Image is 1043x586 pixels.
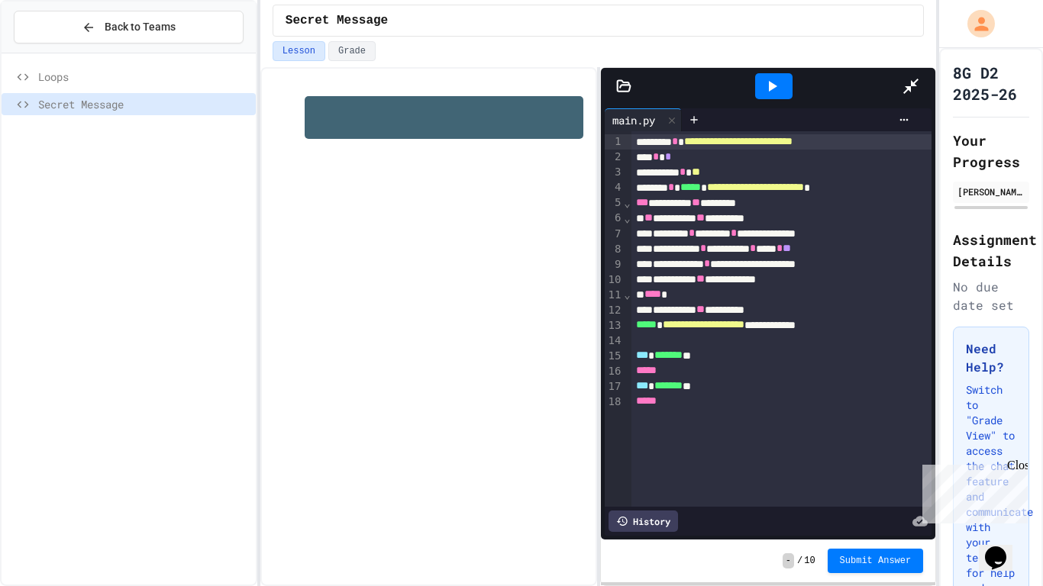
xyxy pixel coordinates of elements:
[605,165,624,180] div: 3
[957,185,1025,198] div: [PERSON_NAME]
[605,364,624,379] div: 16
[828,549,924,573] button: Submit Answer
[916,459,1028,523] iframe: chat widget
[953,278,1029,314] div: No due date set
[605,272,624,288] div: 10
[979,525,1028,571] iframe: chat widget
[605,227,624,242] div: 7
[623,197,631,209] span: Fold line
[6,6,105,97] div: Chat with us now!Close
[605,108,682,131] div: main.py
[840,555,912,567] span: Submit Answer
[38,96,250,112] span: Secret Message
[966,340,1016,376] h3: Need Help?
[605,257,624,272] div: 9
[605,349,624,364] div: 15
[273,41,325,61] button: Lesson
[605,195,624,211] div: 5
[953,62,1029,105] h1: 8G D2 2025-26
[605,288,624,303] div: 11
[605,318,624,333] div: 13
[14,11,244,43] button: Back to Teams
[605,394,624,410] div: 18
[105,19,176,35] span: Back to Teams
[328,41,376,61] button: Grade
[605,134,624,150] div: 1
[609,510,678,532] div: History
[605,180,624,195] div: 4
[953,229,1029,272] h2: Assignment Details
[605,242,624,257] div: 8
[605,211,624,226] div: 6
[605,150,624,165] div: 2
[623,212,631,224] span: Fold line
[783,553,794,568] span: -
[623,288,631,301] span: Fold line
[605,303,624,318] div: 12
[286,11,388,30] span: Secret Message
[605,112,663,128] div: main.py
[951,6,999,41] div: My Account
[797,555,802,567] span: /
[38,69,250,85] span: Loops
[605,333,624,349] div: 14
[804,555,815,567] span: 10
[605,379,624,394] div: 17
[953,130,1029,172] h2: Your Progress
